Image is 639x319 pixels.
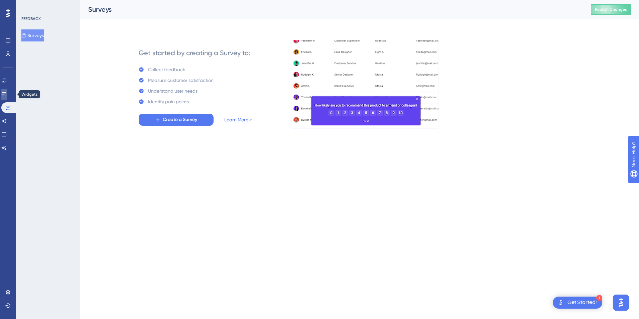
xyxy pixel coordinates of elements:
[163,116,197,124] span: Create a Survey
[21,29,44,41] button: Surveys
[557,299,565,307] img: launcher-image-alternative-text
[148,87,198,95] div: Understand user needs
[16,2,42,10] span: Need Help?
[611,293,631,313] iframe: UserGuiding AI Assistant Launcher
[224,116,252,124] a: Learn More >
[148,66,185,74] div: Collect feedback
[148,76,214,84] div: Measure customer satisfaction
[567,299,597,306] div: Get Started!
[88,5,574,14] div: Surveys
[595,7,627,12] span: Publish Changes
[139,48,250,58] div: Get started by creating a Survey to:
[591,4,631,15] button: Publish Changes
[291,40,439,129] img: b81bf5b5c10d0e3e90f664060979471a.gif
[148,98,189,106] div: Identify pain points
[596,295,602,301] div: 1
[21,16,41,21] div: FEEDBACK
[139,114,214,126] button: Create a Survey
[553,297,602,309] div: Open Get Started! checklist, remaining modules: 1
